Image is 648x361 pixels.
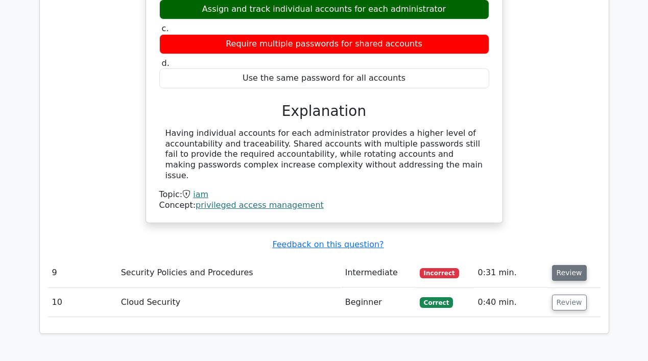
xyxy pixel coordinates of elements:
[159,200,489,211] div: Concept:
[48,258,117,287] td: 9
[341,288,416,317] td: Beginner
[552,265,587,281] button: Review
[117,288,341,317] td: Cloud Security
[552,295,587,310] button: Review
[193,189,208,199] a: iam
[272,239,383,249] a: Feedback on this question?
[117,258,341,287] td: Security Policies and Procedures
[165,128,483,181] div: Having individual accounts for each administrator provides a higher level of accountability and t...
[474,288,548,317] td: 0:40 min.
[420,297,453,307] span: Correct
[48,288,117,317] td: 10
[159,68,489,88] div: Use the same password for all accounts
[159,34,489,54] div: Require multiple passwords for shared accounts
[474,258,548,287] td: 0:31 min.
[420,268,459,278] span: Incorrect
[162,23,169,33] span: c.
[196,200,324,210] a: privileged access management
[162,58,170,68] span: d.
[159,189,489,200] div: Topic:
[341,258,416,287] td: Intermediate
[165,103,483,120] h3: Explanation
